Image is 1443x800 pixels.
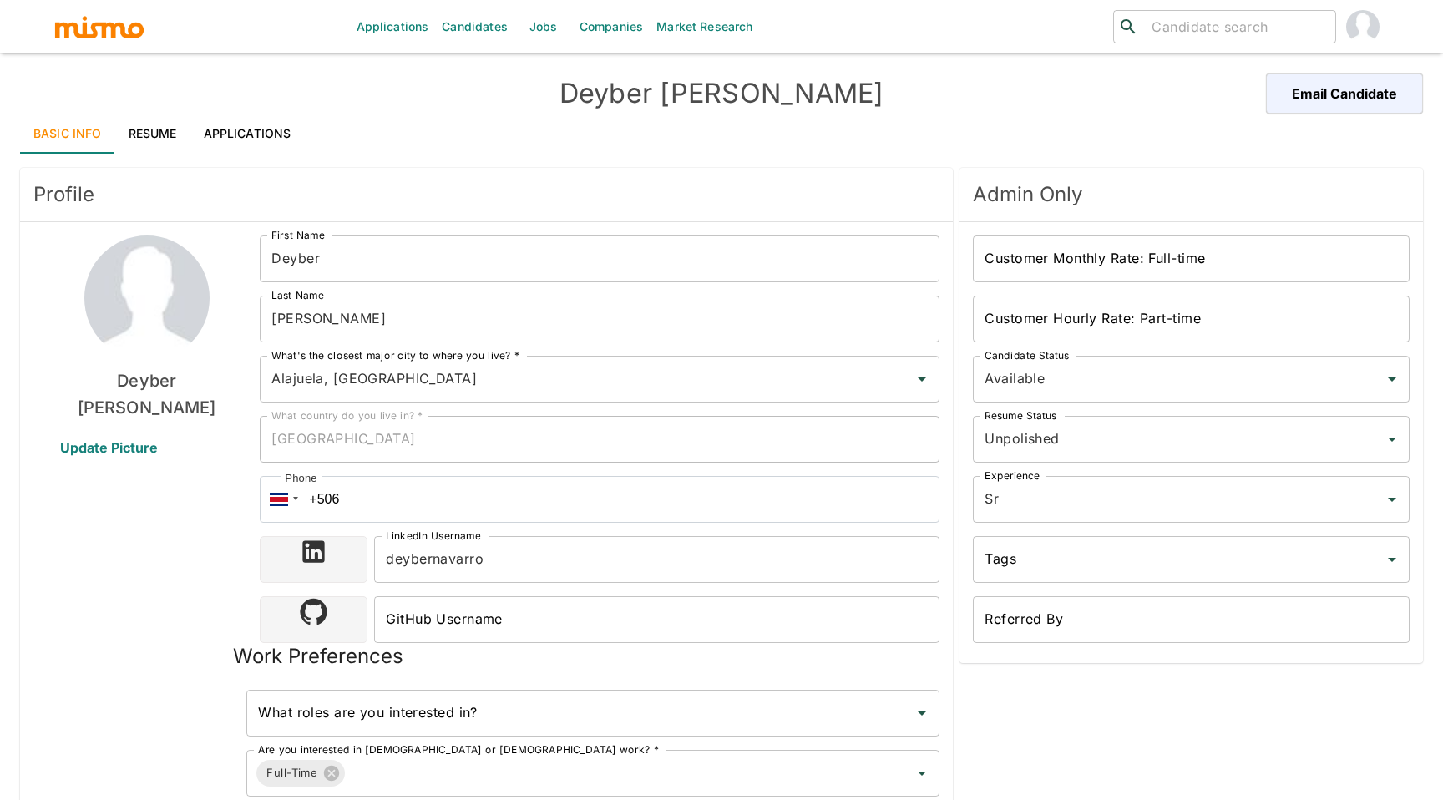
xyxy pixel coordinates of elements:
label: Experience [985,468,1040,483]
button: Email Candidate [1266,73,1423,114]
div: Full-Time [256,760,345,787]
label: LinkedIn Username [386,529,481,543]
label: First Name [271,228,325,242]
img: Paola Pacheco [1346,10,1380,43]
button: Open [910,762,934,785]
a: Resume [115,114,190,154]
div: Costa Rica: + 506 [260,476,303,523]
h5: Work Preferences [233,643,403,670]
button: Open [1380,548,1404,571]
h6: Deyber [PERSON_NAME] [33,367,260,421]
label: Candidate Status [985,348,1069,362]
span: Admin Only [973,181,1410,208]
label: Resume Status [985,408,1057,423]
button: Open [1380,428,1404,451]
label: Are you interested in [DEMOGRAPHIC_DATA] or [DEMOGRAPHIC_DATA] work? * [258,742,659,757]
input: Candidate search [1145,15,1329,38]
button: Open [910,701,934,725]
img: Deyber Navarro Brenes [84,235,210,361]
input: 1 (702) 123-4567 [260,476,939,523]
h4: Deyber [PERSON_NAME] [371,77,1072,110]
label: What's the closest major city to where you live? * [271,348,519,362]
button: Open [1380,488,1404,511]
label: What country do you live in? * [271,408,423,423]
img: logo [53,14,145,39]
span: Full-Time [256,763,327,782]
label: Last Name [271,288,324,302]
span: Profile [33,181,939,208]
a: Applications [190,114,305,154]
span: Update Picture [40,428,178,468]
a: Basic Info [20,114,115,154]
div: Phone [281,470,321,487]
button: Open [910,367,934,391]
button: Open [1380,367,1404,391]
